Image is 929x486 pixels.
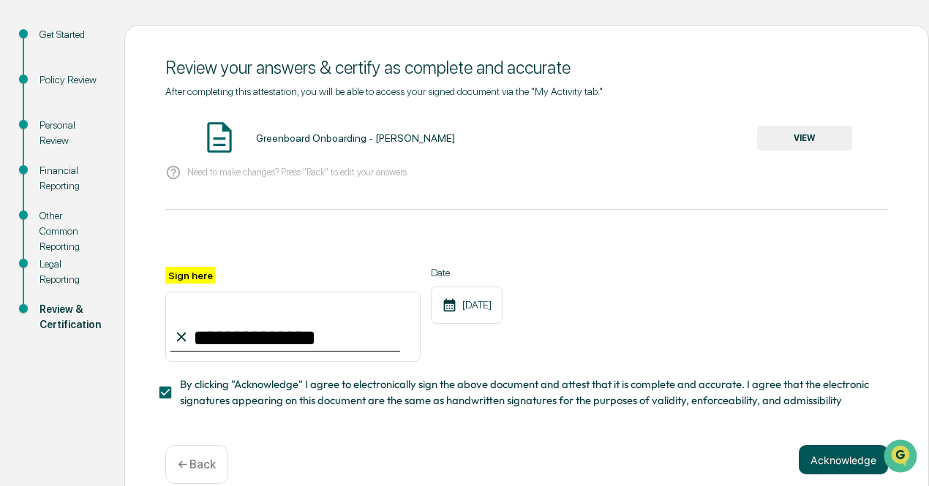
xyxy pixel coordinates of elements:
div: Get Started [40,27,101,42]
div: Start new chat [50,111,240,126]
div: Legal Reporting [40,257,101,287]
p: Need to make changes? Press "Back" to edit your answers [187,167,407,178]
div: Other Common Reporting [40,208,101,254]
a: Powered byPylon [103,246,177,258]
div: Personal Review [40,118,101,148]
a: 🔎Data Lookup [9,205,98,232]
span: Data Lookup [29,211,92,226]
p: ← Back [178,457,216,471]
div: Financial Reporting [40,163,101,194]
div: Review your answers & certify as complete and accurate [165,57,888,78]
span: Pylon [146,247,177,258]
span: After completing this attestation, you will be able to access your signed document via the "My Ac... [165,86,603,97]
div: [DATE] [431,286,503,324]
div: 🖐️ [15,185,26,197]
span: Attestations [121,183,181,198]
iframe: Open customer support [882,438,922,477]
div: 🔎 [15,213,26,224]
div: 🗄️ [106,185,118,197]
div: Review & Certification [40,302,101,333]
div: We're available if you need us! [50,126,185,137]
a: 🖐️Preclearance [9,178,100,204]
div: Policy Review [40,72,101,88]
label: Date [431,267,503,278]
label: Sign here [165,267,215,284]
button: Start new chat [249,115,266,133]
img: Document Icon [201,119,238,156]
button: VIEW [757,126,852,151]
p: How can we help? [15,30,266,53]
img: 1746055101610-c473b297-6a78-478c-a979-82029cc54cd1 [15,111,41,137]
span: By clicking "Acknowledge" I agree to electronically sign the above document and attest that it is... [180,376,876,409]
a: 🗄️Attestations [100,178,187,204]
div: Greenboard Onboarding - [PERSON_NAME] [256,132,455,144]
button: Acknowledge [799,445,888,474]
span: Preclearance [29,183,94,198]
